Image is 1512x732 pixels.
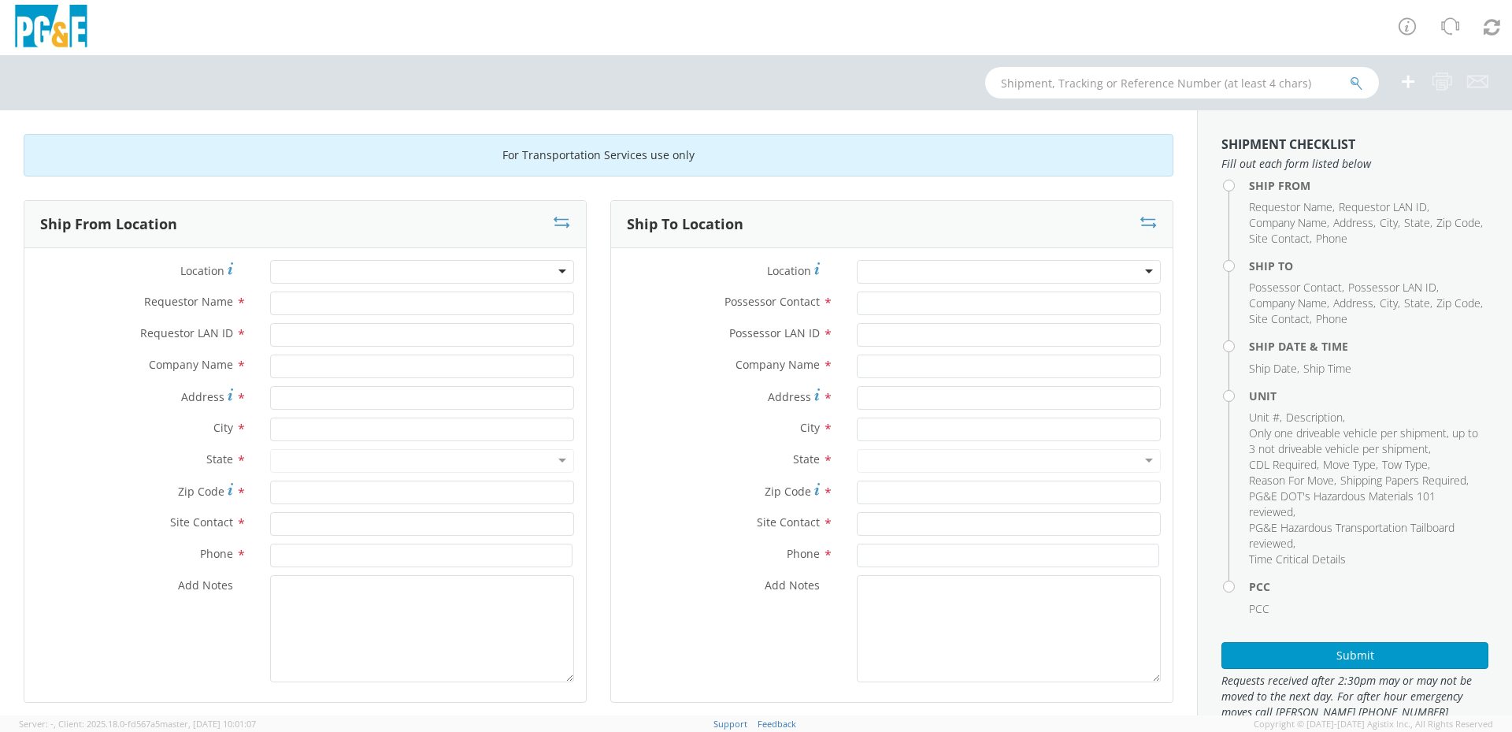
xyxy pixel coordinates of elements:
[140,325,233,340] span: Requestor LAN ID
[1339,199,1429,215] li: ,
[765,484,811,499] span: Zip Code
[1382,457,1428,472] span: Tow Type
[1249,199,1335,215] li: ,
[1249,489,1484,520] li: ,
[1316,311,1347,326] span: Phone
[1254,718,1493,730] span: Copyright © [DATE]-[DATE] Agistix Inc., All Rights Reserved
[178,484,224,499] span: Zip Code
[1249,280,1344,295] li: ,
[1249,361,1299,377] li: ,
[1249,295,1329,311] li: ,
[1436,295,1480,310] span: Zip Code
[1404,295,1432,311] li: ,
[1249,215,1329,231] li: ,
[1286,410,1343,425] span: Description
[765,578,820,593] span: Add Notes
[793,451,820,466] span: State
[1249,473,1334,488] span: Reason For Move
[757,515,820,529] span: Site Contact
[1249,457,1319,473] li: ,
[1404,215,1432,231] li: ,
[1380,295,1398,310] span: City
[1286,410,1345,425] li: ,
[713,718,747,730] a: Support
[1249,601,1269,616] span: PCC
[1249,340,1488,352] h4: Ship Date & Time
[1249,361,1297,376] span: Ship Date
[19,718,56,730] span: Server: -
[1249,473,1336,489] li: ,
[1340,473,1466,488] span: Shipping Papers Required
[54,718,56,730] span: ,
[767,263,811,278] span: Location
[1404,215,1430,230] span: State
[58,718,256,730] span: Client: 2025.18.0-fd567a5
[1316,231,1347,246] span: Phone
[724,294,820,309] span: Possessor Contact
[1249,581,1488,593] h4: PCC
[1249,520,1484,552] li: ,
[1249,215,1327,230] span: Company Name
[1221,673,1488,720] span: Requests received after 2:30pm may or may not be moved to the next day. For after hour emergency ...
[729,325,820,340] span: Possessor LAN ID
[181,389,224,404] span: Address
[12,5,91,51] img: pge-logo-06675f144f4cfa6a6814.png
[1348,280,1439,295] li: ,
[160,718,256,730] span: master, [DATE] 10:01:07
[1249,425,1478,456] span: Only one driveable vehicle per shipment, up to 3 not driveable vehicle per shipment
[1249,199,1332,214] span: Requestor Name
[149,357,233,372] span: Company Name
[1436,215,1480,230] span: Zip Code
[1380,295,1400,311] li: ,
[1303,361,1351,376] span: Ship Time
[1333,295,1373,310] span: Address
[1249,180,1488,191] h4: Ship From
[200,546,233,561] span: Phone
[1249,231,1310,246] span: Site Contact
[1249,457,1317,472] span: CDL Required
[178,578,233,593] span: Add Notes
[1436,295,1483,311] li: ,
[1348,280,1436,295] span: Possessor LAN ID
[1382,457,1430,473] li: ,
[1333,215,1376,231] li: ,
[1249,425,1484,457] li: ,
[1404,295,1430,310] span: State
[24,134,1173,176] div: For Transportation Services use only
[1249,311,1310,326] span: Site Contact
[800,420,820,435] span: City
[1249,410,1280,425] span: Unit #
[144,294,233,309] span: Requestor Name
[1249,552,1346,567] span: Time Critical Details
[1249,231,1312,247] li: ,
[1380,215,1398,230] span: City
[1339,199,1427,214] span: Requestor LAN ID
[736,357,820,372] span: Company Name
[787,546,820,561] span: Phone
[1249,311,1312,327] li: ,
[1249,295,1327,310] span: Company Name
[1340,473,1469,489] li: ,
[1249,260,1488,272] h4: Ship To
[1221,136,1355,153] strong: Shipment Checklist
[768,389,811,404] span: Address
[1333,295,1376,311] li: ,
[985,67,1379,98] input: Shipment, Tracking or Reference Number (at least 4 chars)
[1249,520,1455,551] span: PG&E Hazardous Transportation Tailboard reviewed
[758,718,796,730] a: Feedback
[206,451,233,466] span: State
[1323,457,1378,473] li: ,
[1249,489,1436,519] span: PG&E DOT's Hazardous Materials 101 reviewed
[213,420,233,435] span: City
[1249,410,1282,425] li: ,
[1221,642,1488,669] button: Submit
[40,217,177,232] h3: Ship From Location
[1249,280,1342,295] span: Possessor Contact
[1436,215,1483,231] li: ,
[1221,156,1488,172] span: Fill out each form listed below
[180,263,224,278] span: Location
[1380,215,1400,231] li: ,
[1323,457,1376,472] span: Move Type
[1249,390,1488,402] h4: Unit
[627,217,743,232] h3: Ship To Location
